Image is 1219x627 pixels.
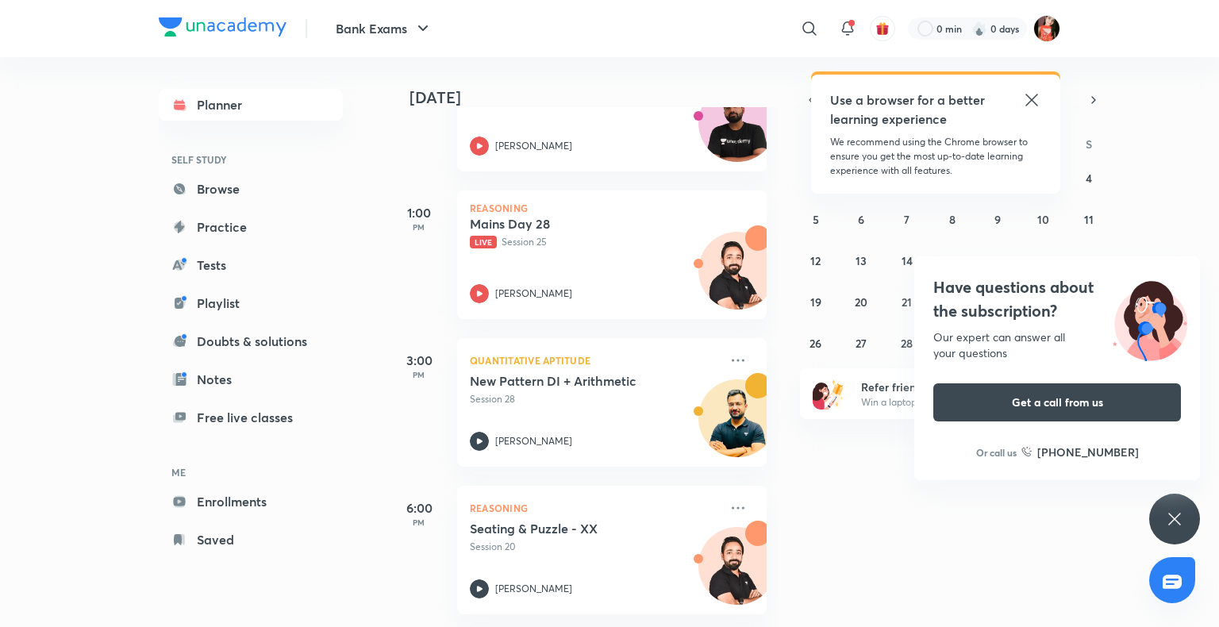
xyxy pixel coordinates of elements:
button: October 6, 2025 [848,206,874,232]
abbr: October 28, 2025 [901,336,913,351]
h6: Refer friends [861,379,1056,395]
abbr: October 20, 2025 [855,294,867,310]
abbr: Saturday [1086,137,1092,152]
img: ttu_illustration_new.svg [1100,275,1200,361]
button: October 10, 2025 [1031,206,1056,232]
abbr: October 15, 2025 [947,253,958,268]
button: October 7, 2025 [894,206,920,232]
p: PM [387,222,451,232]
span: Live [470,236,497,248]
button: October 28, 2025 [894,330,920,356]
h6: [PHONE_NUMBER] [1037,444,1139,460]
abbr: October 17, 2025 [1038,253,1048,268]
img: avatar [875,21,890,36]
p: Session 28 [470,392,719,406]
button: October 20, 2025 [848,289,874,314]
abbr: October 16, 2025 [992,253,1003,268]
a: Tests [159,249,343,281]
img: Avatar [699,536,775,612]
a: Browse [159,173,343,205]
p: We recommend using the Chrome browser to ensure you get the most up-to-date learning experience w... [830,135,1041,178]
img: Company Logo [159,17,286,37]
a: Notes [159,364,343,395]
abbr: October 18, 2025 [1083,253,1094,268]
img: Avatar [699,93,775,169]
abbr: October 5, 2025 [813,212,819,227]
h5: Mains Day 28 [470,216,667,232]
h5: 3:00 [387,351,451,370]
button: October 19, 2025 [803,289,829,314]
button: October 21, 2025 [894,289,920,314]
p: PM [387,370,451,379]
button: October 12, 2025 [803,248,829,273]
h5: New Pattern DI + Arithmetic [470,373,667,389]
abbr: October 7, 2025 [904,212,909,227]
p: Reasoning [470,203,754,213]
a: Company Logo [159,17,286,40]
p: Session 25 [470,235,719,249]
h4: [DATE] [410,88,783,107]
button: October 15, 2025 [940,248,965,273]
button: October 27, 2025 [848,330,874,356]
div: Our expert can answer all your questions [933,329,1181,361]
abbr: October 14, 2025 [902,253,913,268]
p: Quantitative Aptitude [470,351,719,370]
button: October 17, 2025 [1031,248,1056,273]
abbr: October 9, 2025 [994,212,1001,227]
p: Or call us [976,445,1017,460]
a: Enrollments [159,486,343,517]
h6: SELF STUDY [159,146,343,173]
a: Free live classes [159,402,343,433]
h4: Have questions about the subscription? [933,275,1181,323]
abbr: October 4, 2025 [1086,171,1092,186]
button: October 14, 2025 [894,248,920,273]
button: October 13, 2025 [848,248,874,273]
img: Minakshi gakre [1033,15,1060,42]
abbr: October 26, 2025 [809,336,821,351]
p: PM [387,517,451,527]
abbr: October 12, 2025 [810,253,821,268]
button: October 26, 2025 [803,330,829,356]
button: October 18, 2025 [1076,248,1102,273]
button: October 4, 2025 [1076,165,1102,190]
img: referral [813,378,844,410]
abbr: October 13, 2025 [856,253,867,268]
h5: Use a browser for a better learning experience [830,90,988,129]
abbr: October 27, 2025 [856,336,867,351]
abbr: October 6, 2025 [858,212,864,227]
a: Doubts & solutions [159,325,343,357]
abbr: October 19, 2025 [810,294,821,310]
button: October 16, 2025 [985,248,1010,273]
h6: ME [159,459,343,486]
button: October 5, 2025 [803,206,829,232]
a: Playlist [159,287,343,319]
a: Planner [159,89,343,121]
img: Avatar [699,240,775,317]
img: Avatar [699,388,775,464]
a: Practice [159,211,343,243]
abbr: October 10, 2025 [1037,212,1049,227]
h5: 6:00 [387,498,451,517]
abbr: October 11, 2025 [1084,212,1094,227]
img: streak [971,21,987,37]
p: Session 20 [470,540,719,554]
p: Win a laptop, vouchers & more [861,395,1056,410]
button: October 8, 2025 [940,206,965,232]
button: October 11, 2025 [1076,206,1102,232]
p: Reasoning [470,498,719,517]
p: [PERSON_NAME] [495,582,572,596]
a: [PHONE_NUMBER] [1021,444,1139,460]
abbr: October 21, 2025 [902,294,912,310]
button: October 9, 2025 [985,206,1010,232]
button: Bank Exams [326,13,442,44]
p: [PERSON_NAME] [495,139,572,153]
a: Saved [159,524,343,556]
abbr: October 8, 2025 [949,212,956,227]
p: [PERSON_NAME] [495,287,572,301]
h5: 1:00 [387,203,451,222]
p: [PERSON_NAME] [495,434,572,448]
button: avatar [870,16,895,41]
button: Get a call from us [933,383,1181,421]
h5: Seating & Puzzle - XX [470,521,667,537]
